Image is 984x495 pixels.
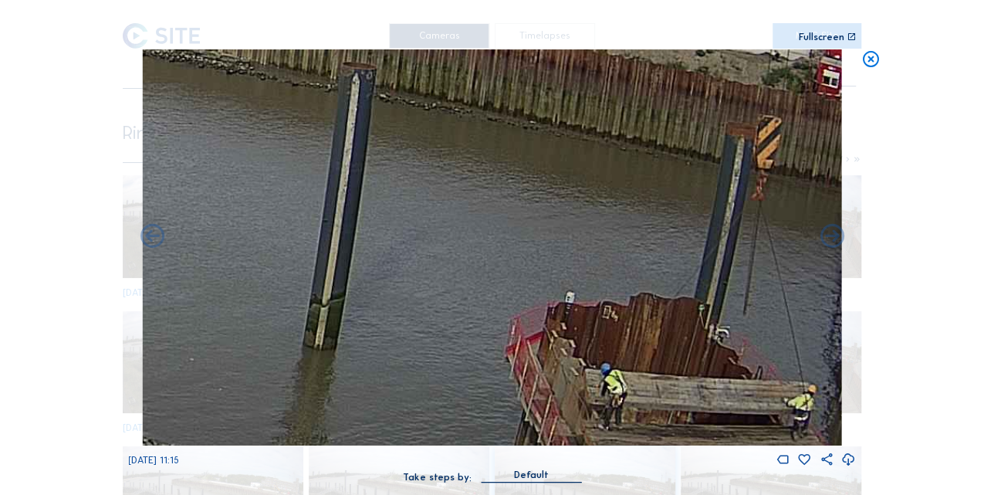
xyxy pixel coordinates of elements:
[514,468,549,482] div: Default
[817,222,846,252] i: Back
[138,222,167,252] i: Forward
[799,32,844,42] div: Fullscreen
[481,468,581,482] div: Default
[403,473,472,483] div: Take steps by:
[142,49,842,446] img: Image
[128,454,179,466] span: [DATE] 11:15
